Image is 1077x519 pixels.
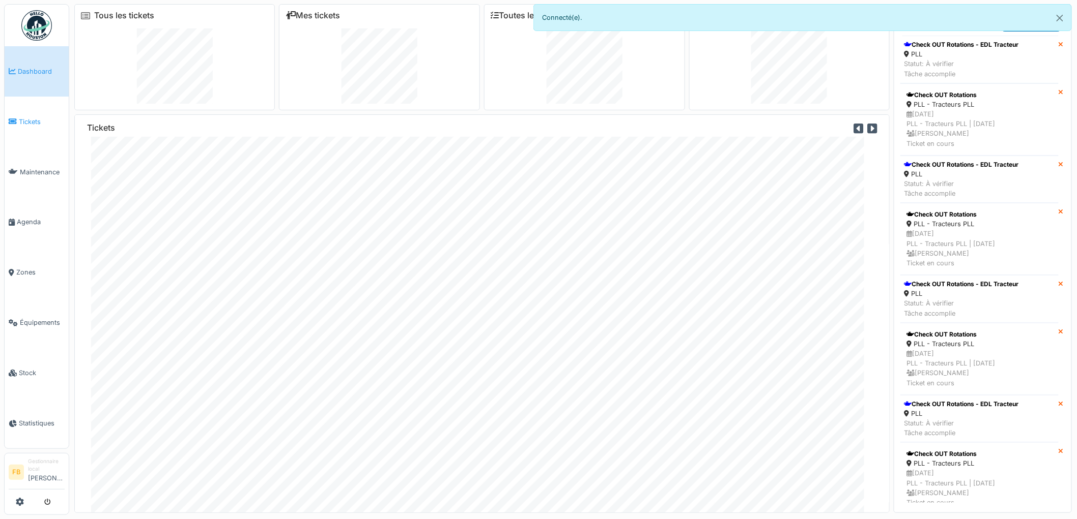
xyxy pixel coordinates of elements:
[17,217,65,227] span: Agenda
[904,298,1019,318] div: Statut: À vérifier Tâche accomplie
[87,123,115,133] h6: Tickets
[907,468,1052,507] div: [DATE] PLL - Tracteurs PLL | [DATE] [PERSON_NAME] Ticket en cours
[904,179,1019,198] div: Statut: À vérifier Tâche accomplie
[900,83,1059,156] a: Check OUT Rotations PLL - Tracteurs PLL [DATE]PLL - Tracteurs PLL | [DATE] [PERSON_NAME]Ticket en...
[904,59,1019,78] div: Statut: À vérifier Tâche accomplie
[19,368,65,378] span: Stock
[900,36,1059,83] a: Check OUT Rotations - EDL Tracteur PLL Statut: À vérifierTâche accomplie
[1048,5,1071,32] button: Close
[16,267,65,277] span: Zones
[19,418,65,428] span: Statistiques
[286,11,340,20] a: Mes tickets
[900,323,1059,395] a: Check OUT Rotations PLL - Tracteurs PLL [DATE]PLL - Tracteurs PLL | [DATE] [PERSON_NAME]Ticket en...
[907,339,1052,349] div: PLL - Tracteurs PLL
[5,248,69,298] a: Zones
[28,457,65,487] li: [PERSON_NAME]
[5,348,69,398] a: Stock
[907,219,1052,229] div: PLL - Tracteurs PLL
[20,318,65,327] span: Équipements
[907,100,1052,109] div: PLL - Tracteurs PLL
[5,297,69,348] a: Équipements
[907,90,1052,100] div: Check OUT Rotations
[5,46,69,97] a: Dashboard
[907,330,1052,339] div: Check OUT Rotations
[9,465,24,480] li: FB
[900,275,1059,323] a: Check OUT Rotations - EDL Tracteur PLL Statut: À vérifierTâche accomplie
[491,11,566,20] a: Toutes les tâches
[904,160,1019,169] div: Check OUT Rotations - EDL Tracteur
[9,457,65,490] a: FB Gestionnaire local[PERSON_NAME]
[900,442,1059,514] a: Check OUT Rotations PLL - Tracteurs PLL [DATE]PLL - Tracteurs PLL | [DATE] [PERSON_NAME]Ticket en...
[21,10,52,41] img: Badge_color-CXgf-gQk.svg
[900,203,1059,275] a: Check OUT Rotations PLL - Tracteurs PLL [DATE]PLL - Tracteurs PLL | [DATE] [PERSON_NAME]Ticket en...
[904,409,1019,418] div: PLL
[20,167,65,177] span: Maintenance
[907,210,1052,219] div: Check OUT Rotations
[904,169,1019,179] div: PLL
[904,49,1019,59] div: PLL
[5,197,69,248] a: Agenda
[907,459,1052,468] div: PLL - Tracteurs PLL
[5,147,69,197] a: Maintenance
[904,40,1019,49] div: Check OUT Rotations - EDL Tracteur
[900,395,1059,443] a: Check OUT Rotations - EDL Tracteur PLL Statut: À vérifierTâche accomplie
[19,117,65,127] span: Tickets
[904,400,1019,409] div: Check OUT Rotations - EDL Tracteur
[18,67,65,76] span: Dashboard
[533,4,1072,31] div: Connecté(e).
[904,418,1019,438] div: Statut: À vérifier Tâche accomplie
[94,11,154,20] a: Tous les tickets
[904,289,1019,298] div: PLL
[904,280,1019,289] div: Check OUT Rotations - EDL Tracteur
[5,398,69,448] a: Statistiques
[900,156,1059,203] a: Check OUT Rotations - EDL Tracteur PLL Statut: À vérifierTâche accomplie
[907,449,1052,459] div: Check OUT Rotations
[907,109,1052,148] div: [DATE] PLL - Tracteurs PLL | [DATE] [PERSON_NAME] Ticket en cours
[907,349,1052,388] div: [DATE] PLL - Tracteurs PLL | [DATE] [PERSON_NAME] Ticket en cours
[5,97,69,147] a: Tickets
[907,229,1052,268] div: [DATE] PLL - Tracteurs PLL | [DATE] [PERSON_NAME] Ticket en cours
[28,457,65,473] div: Gestionnaire local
